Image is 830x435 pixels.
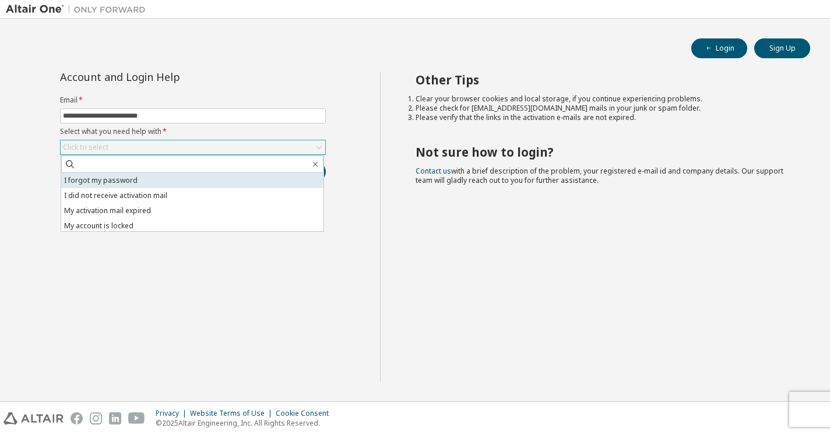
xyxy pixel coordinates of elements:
li: Please check for [EMAIL_ADDRESS][DOMAIN_NAME] mails in your junk or spam folder. [416,104,790,113]
img: altair_logo.svg [3,412,64,425]
button: Sign Up [754,38,810,58]
li: I forgot my password [61,173,323,188]
li: Please verify that the links in the activation e-mails are not expired. [416,113,790,122]
div: Click to select [61,140,325,154]
label: Email [60,96,326,105]
h2: Other Tips [416,72,790,87]
a: Contact us [416,166,451,176]
p: © 2025 Altair Engineering, Inc. All Rights Reserved. [156,418,336,428]
img: Altair One [6,3,152,15]
img: instagram.svg [90,412,102,425]
label: Select what you need help with [60,127,326,136]
div: Account and Login Help [60,72,273,82]
img: linkedin.svg [109,412,121,425]
li: Clear your browser cookies and local storage, if you continue experiencing problems. [416,94,790,104]
img: facebook.svg [71,412,83,425]
span: with a brief description of the problem, your registered e-mail id and company details. Our suppo... [416,166,783,185]
div: Privacy [156,409,190,418]
div: Click to select [63,143,108,152]
div: Cookie Consent [276,409,336,418]
h2: Not sure how to login? [416,144,790,160]
button: Login [691,38,747,58]
div: Website Terms of Use [190,409,276,418]
img: youtube.svg [128,412,145,425]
